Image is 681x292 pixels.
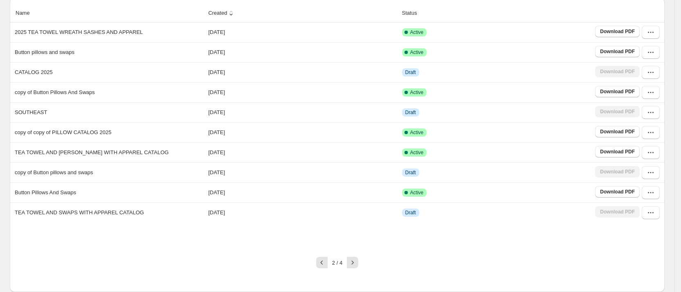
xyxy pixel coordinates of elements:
a: Download PDF [595,146,640,157]
td: [DATE] [206,162,399,182]
a: Download PDF [595,26,640,37]
td: [DATE] [206,142,399,162]
a: Download PDF [595,126,640,137]
td: [DATE] [206,82,399,102]
p: TEA TOWEL AND [PERSON_NAME] WITH APPAREL CATALOG [15,148,169,157]
button: Status [401,5,427,21]
span: Active [410,189,424,196]
button: Name [14,5,39,21]
span: Draft [405,209,416,216]
span: Active [410,89,424,96]
td: [DATE] [206,42,399,62]
td: [DATE] [206,62,399,82]
a: Download PDF [595,86,640,97]
span: Download PDF [600,28,635,35]
p: 2025 TEA TOWEL WREATH SASHES AND APPAREL [15,28,143,36]
span: Active [410,29,424,36]
span: Active [410,129,424,136]
span: Download PDF [600,48,635,55]
p: Button pillows and swaps [15,48,74,56]
p: copy of Button Pillows And Swaps [15,88,95,97]
span: Download PDF [600,189,635,195]
span: 2 / 4 [332,260,342,266]
p: Button Pillows And Swaps [15,189,76,197]
td: [DATE] [206,102,399,122]
p: SOUTHEAST [15,108,47,117]
p: TEA TOWEL AND SWAPS WITH APPAREL CATALOG [15,209,144,217]
span: Download PDF [600,88,635,95]
td: [DATE] [206,202,399,222]
a: Download PDF [595,46,640,57]
span: Draft [405,69,416,76]
td: [DATE] [206,182,399,202]
p: copy of copy of PILLOW CATALOG 2025 [15,128,112,137]
p: copy of Button pillows and swaps [15,168,93,177]
span: Download PDF [600,148,635,155]
td: [DATE] [206,122,399,142]
td: [DATE] [206,22,399,42]
a: Download PDF [595,186,640,198]
span: Active [410,49,424,56]
p: CATALOG 2025 [15,68,53,76]
span: Active [410,149,424,156]
button: Created [207,5,236,21]
span: Draft [405,169,416,176]
span: Download PDF [600,128,635,135]
span: Draft [405,109,416,116]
